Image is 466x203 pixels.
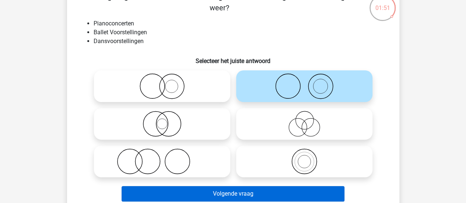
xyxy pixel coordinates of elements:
li: Dansvoorstellingen [94,37,388,46]
h6: Selecteer het juiste antwoord [79,52,388,64]
li: Pianoconcerten [94,19,388,28]
li: Ballet Voorstellingen [94,28,388,37]
button: Volgende vraag [122,186,344,202]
